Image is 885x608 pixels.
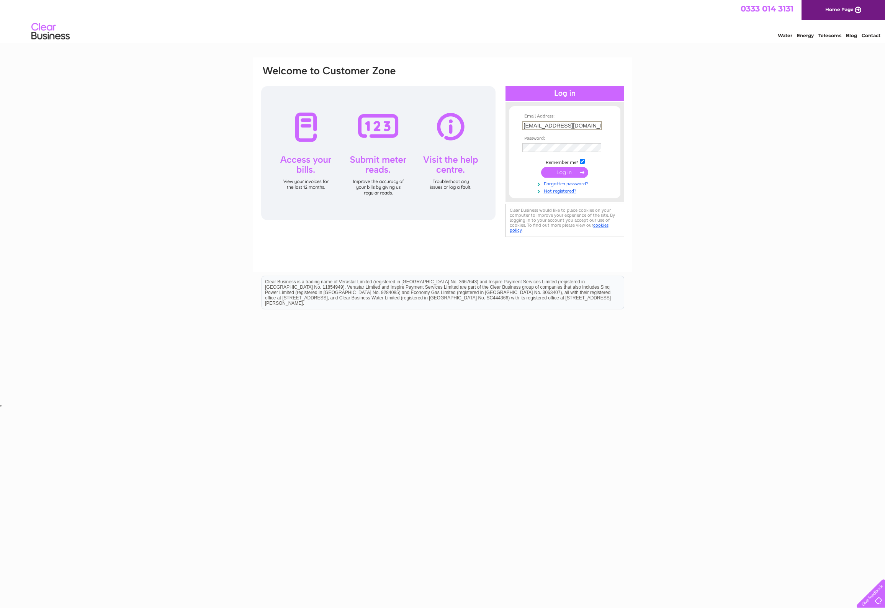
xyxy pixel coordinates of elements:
[818,33,841,38] a: Telecoms
[522,187,609,194] a: Not registered?
[541,167,588,178] input: Submit
[520,114,609,119] th: Email Address:
[522,180,609,187] a: Forgotten password?
[846,33,857,38] a: Blog
[520,136,609,141] th: Password:
[510,222,609,233] a: cookies policy
[31,20,70,43] img: logo.png
[778,33,792,38] a: Water
[862,33,880,38] a: Contact
[505,204,624,237] div: Clear Business would like to place cookies on your computer to improve your experience of the sit...
[262,4,624,37] div: Clear Business is a trading name of Verastar Limited (registered in [GEOGRAPHIC_DATA] No. 3667643...
[797,33,814,38] a: Energy
[741,4,793,13] a: 0333 014 3131
[520,158,609,165] td: Remember me?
